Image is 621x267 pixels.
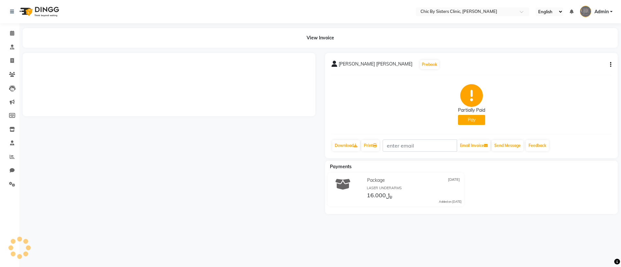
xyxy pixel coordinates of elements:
[23,28,618,48] div: View Invoice
[367,185,462,191] div: LASER UNDERARMS
[16,3,61,21] img: logo
[367,177,385,184] span: Package
[448,177,460,184] span: [DATE]
[458,107,485,114] div: Partially Paid
[458,115,485,125] button: Pay
[457,140,490,151] button: Email Invoice
[420,60,439,69] button: Prebook
[339,61,412,70] span: [PERSON_NAME] [PERSON_NAME]
[439,200,462,204] div: Added on [DATE]
[526,140,549,151] a: Feedback
[594,8,609,15] span: Admin
[367,191,392,200] span: ﷼16.000
[361,140,379,151] a: Print
[383,139,457,152] input: enter email
[332,140,360,151] a: Download
[580,6,591,17] img: Admin
[330,164,352,169] span: Payments
[492,140,523,151] button: Send Message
